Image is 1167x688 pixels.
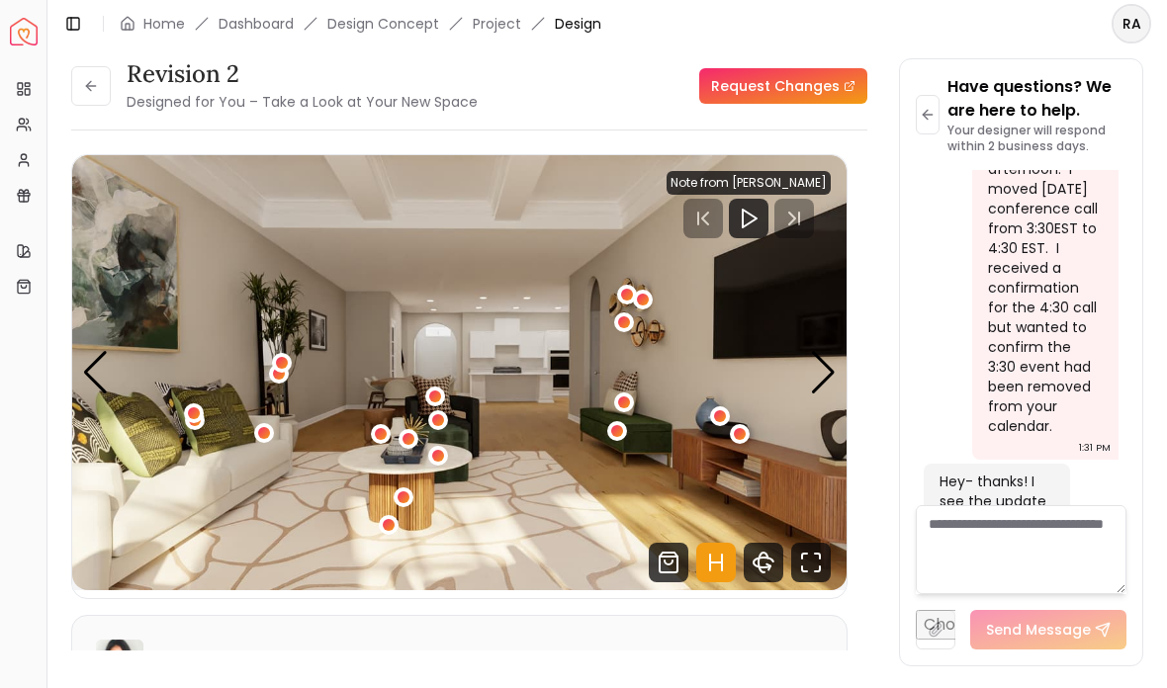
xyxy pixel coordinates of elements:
[473,14,521,34] a: Project
[327,14,439,34] li: Design Concept
[649,543,688,582] svg: Shop Products from this design
[737,207,761,230] svg: Play
[72,155,847,590] img: Design Render 3
[555,14,601,34] span: Design
[699,68,867,104] a: Request Changes
[219,14,294,34] a: Dashboard
[744,543,783,582] svg: 360 View
[120,14,601,34] nav: breadcrumb
[988,139,1099,436] div: Good afternoon. I moved [DATE] conference call from 3:30EST to 4:30 EST. I received a confirmatio...
[791,543,831,582] svg: Fullscreen
[10,18,38,45] img: Spacejoy Logo
[127,58,478,90] h3: Revision 2
[810,351,837,394] div: Next slide
[1114,6,1149,42] span: RA
[947,75,1126,123] p: Have questions? We are here to help.
[10,18,38,45] a: Spacejoy
[1112,4,1151,43] button: RA
[82,351,109,394] div: Previous slide
[127,92,478,112] small: Designed for You – Take a Look at Your New Space
[96,640,143,687] img: Angela Amore
[667,171,831,195] div: Note from [PERSON_NAME]
[1079,438,1111,458] div: 1:31 PM
[72,155,847,590] div: 3 / 5
[72,155,847,590] div: Carousel
[696,543,736,582] svg: Hotspots Toggle
[143,14,185,34] a: Home
[947,123,1126,154] p: Your designer will respond within 2 business days.
[940,472,1050,669] div: Hey- thanks! I see the update for our call no worries! Join the meeting link from Google meet on ...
